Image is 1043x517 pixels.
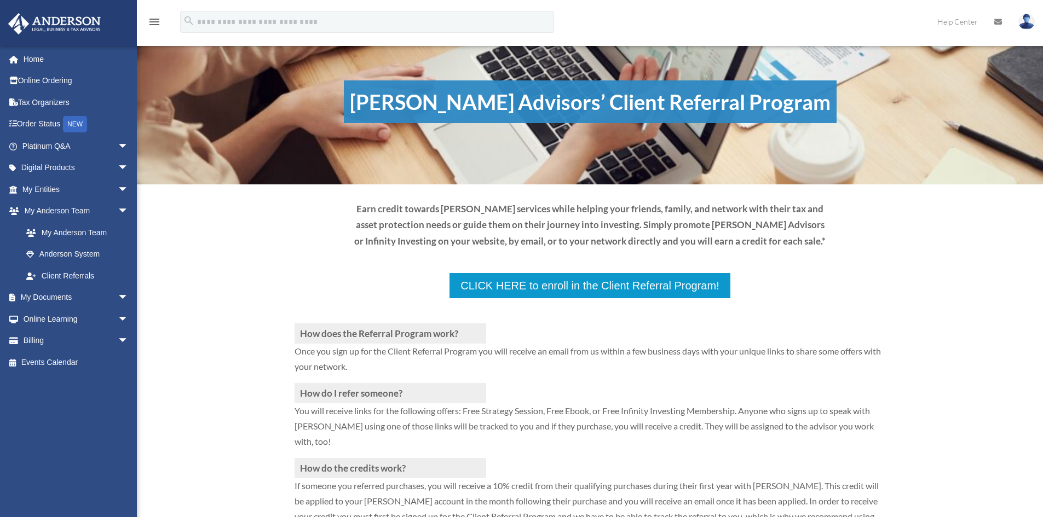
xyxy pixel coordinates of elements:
a: Online Ordering [8,70,145,92]
a: Home [8,48,145,70]
span: arrow_drop_down [118,287,140,309]
span: arrow_drop_down [118,157,140,179]
i: menu [148,15,161,28]
a: CLICK HERE to enroll in the Client Referral Program! [448,272,731,299]
a: Client Referrals [15,265,140,287]
span: arrow_drop_down [118,200,140,223]
a: Billingarrow_drop_down [8,330,145,352]
a: My Anderson Team [15,222,145,243]
a: Events Calendar [8,351,145,373]
a: Online Learningarrow_drop_down [8,308,145,330]
img: User Pic [1018,14,1035,30]
img: Anderson Advisors Platinum Portal [5,13,104,34]
p: Once you sign up for the Client Referral Program you will receive an email from us within a few b... [295,344,886,383]
a: My Anderson Teamarrow_drop_down [8,200,145,222]
a: My Documentsarrow_drop_down [8,287,145,309]
a: Platinum Q&Aarrow_drop_down [8,135,145,157]
a: Tax Organizers [8,91,145,113]
p: Earn credit towards [PERSON_NAME] services while helping your friends, family, and network with t... [354,201,827,249]
a: Anderson System [15,243,145,265]
span: arrow_drop_down [118,308,140,330]
h3: How does the Referral Program work? [295,323,486,344]
span: arrow_drop_down [118,178,140,201]
h1: [PERSON_NAME] Advisors’ Client Referral Program [344,80,837,123]
a: Digital Productsarrow_drop_down [8,157,145,179]
div: NEW [63,116,87,132]
h3: How do I refer someone? [295,383,486,403]
i: search [183,15,195,27]
span: arrow_drop_down [118,330,140,352]
p: You will receive links for the following offers: Free Strategy Session, Free Ebook, or Free Infin... [295,403,886,458]
a: Order StatusNEW [8,113,145,136]
h3: How do the credits work? [295,458,486,478]
a: My Entitiesarrow_drop_down [8,178,145,200]
span: arrow_drop_down [118,135,140,158]
a: menu [148,19,161,28]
